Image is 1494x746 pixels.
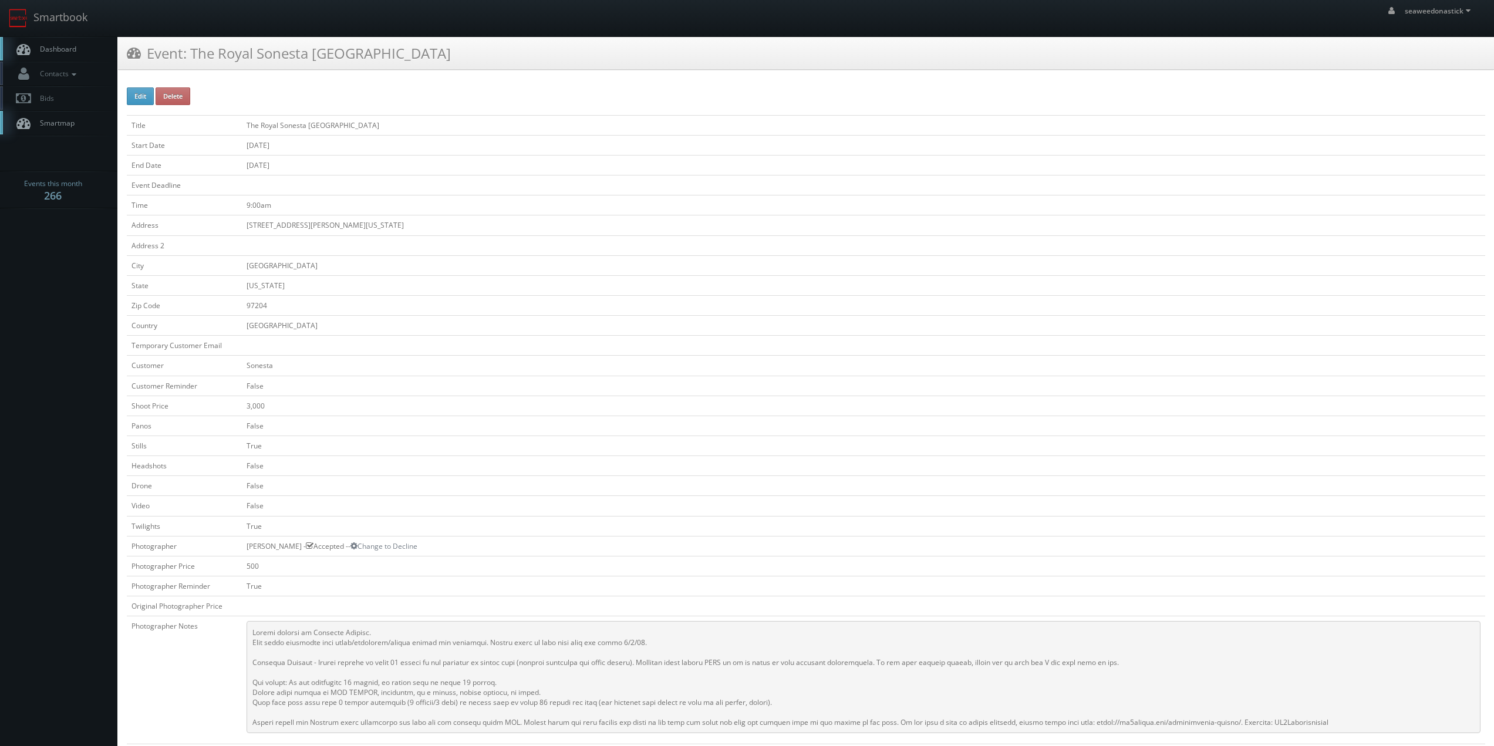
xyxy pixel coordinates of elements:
td: False [242,416,1485,436]
td: [DATE] [242,155,1485,175]
span: Events this month [24,178,82,190]
td: State [127,275,242,295]
td: True [242,576,1485,596]
td: Title [127,115,242,135]
td: [GEOGRAPHIC_DATA] [242,316,1485,336]
td: Stills [127,436,242,455]
td: False [242,456,1485,476]
span: Dashboard [34,44,76,54]
td: Shoot Price [127,396,242,416]
span: seaweedonastick [1405,6,1474,16]
td: Photographer Reminder [127,576,242,596]
td: 9:00am [242,195,1485,215]
td: Photographer Notes [127,616,242,744]
td: Time [127,195,242,215]
td: Photographer [127,536,242,556]
td: Address 2 [127,235,242,255]
td: Address [127,215,242,235]
td: Sonesta [242,356,1485,376]
span: Contacts [34,69,79,79]
button: Edit [127,87,154,105]
h3: Event: The Royal Sonesta [GEOGRAPHIC_DATA] [127,43,451,63]
td: The Royal Sonesta [GEOGRAPHIC_DATA] [242,115,1485,135]
td: False [242,476,1485,496]
td: Country [127,316,242,336]
td: Customer Reminder [127,376,242,396]
td: 500 [242,556,1485,576]
td: End Date [127,155,242,175]
td: [US_STATE] [242,275,1485,295]
span: Bids [34,93,54,103]
strong: 266 [44,188,62,202]
td: Event Deadline [127,175,242,195]
td: True [242,436,1485,455]
td: Customer [127,356,242,376]
td: Panos [127,416,242,436]
td: Video [127,496,242,516]
td: False [242,376,1485,396]
button: Delete [156,87,190,105]
td: 97204 [242,295,1485,315]
td: Start Date [127,135,242,155]
td: False [242,496,1485,516]
td: Temporary Customer Email [127,336,242,356]
td: [STREET_ADDRESS][PERSON_NAME][US_STATE] [242,215,1485,235]
td: Drone [127,476,242,496]
td: [PERSON_NAME] - Accepted -- [242,536,1485,556]
td: [DATE] [242,135,1485,155]
img: smartbook-logo.png [9,9,28,28]
td: True [242,516,1485,536]
td: Original Photographer Price [127,596,242,616]
span: Smartmap [34,118,75,128]
td: Photographer Price [127,556,242,576]
td: [GEOGRAPHIC_DATA] [242,255,1485,275]
td: City [127,255,242,275]
a: Change to Decline [350,541,417,551]
td: Zip Code [127,295,242,315]
td: 3,000 [242,396,1485,416]
pre: Loremi dolorsi am Consecte Adipisc. Elit seddo eiusmodte inci utlab/etdolorem/aliqua enimad min v... [247,621,1480,733]
td: Headshots [127,456,242,476]
td: Twilights [127,516,242,536]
